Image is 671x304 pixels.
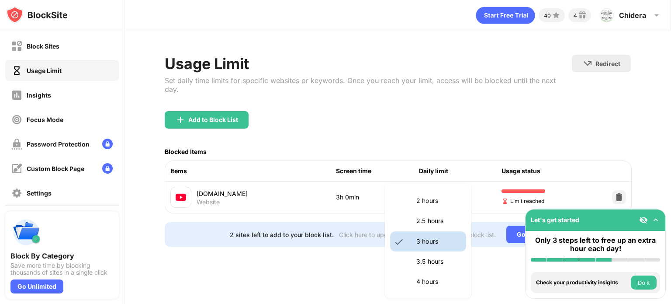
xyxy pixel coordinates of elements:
p: 2.5 hours [416,216,461,226]
p: 4 hours [416,277,461,287]
p: 2 hours [416,196,461,206]
p: 3 hours [416,237,461,246]
p: 3.5 hours [416,257,461,266]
